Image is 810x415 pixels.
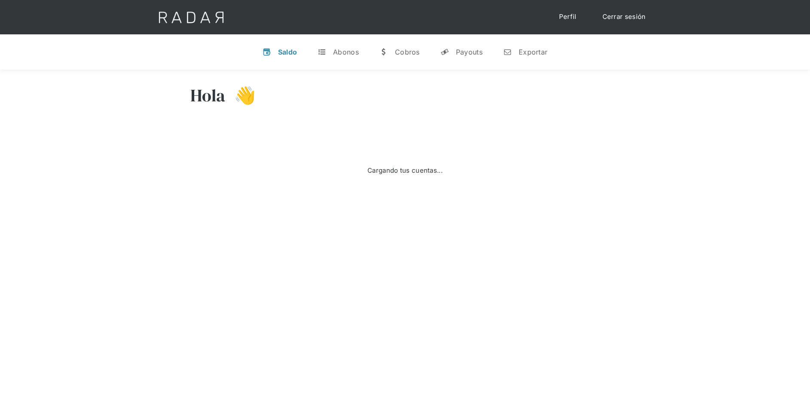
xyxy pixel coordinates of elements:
div: Cargando tus cuentas... [367,166,443,176]
div: Payouts [456,48,483,56]
h3: Hola [190,85,226,106]
div: Cobros [395,48,420,56]
div: y [440,48,449,56]
div: t [318,48,326,56]
div: Exportar [519,48,547,56]
div: Saldo [278,48,297,56]
a: Perfil [550,9,585,25]
div: w [379,48,388,56]
a: Cerrar sesión [594,9,654,25]
div: v [263,48,271,56]
div: n [503,48,512,56]
div: Abonos [333,48,359,56]
h3: 👋 [226,85,256,106]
